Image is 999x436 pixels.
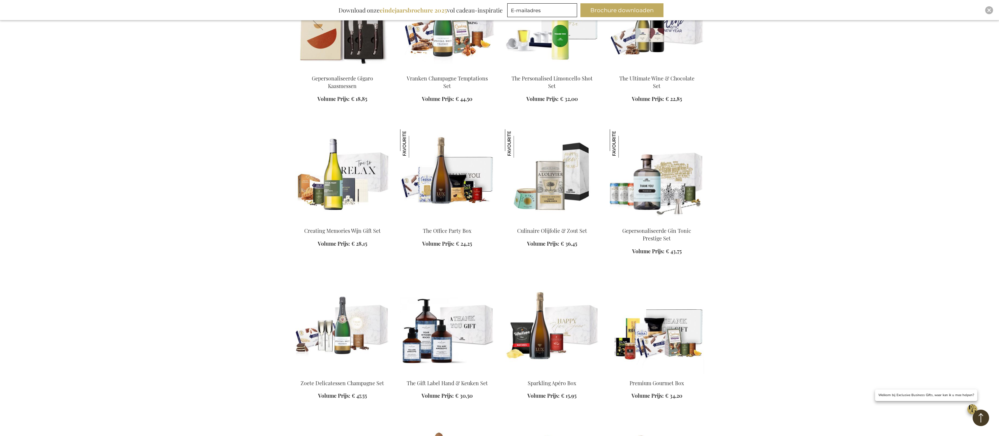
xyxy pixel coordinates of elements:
[561,392,576,399] span: € 15,95
[456,240,472,247] span: € 24,25
[507,3,577,17] input: E-mailadres
[665,95,682,102] span: € 22,85
[505,219,599,225] a: Olive & Salt Culinary Set Culinaire Olijfolie & Zout Set
[422,240,455,247] span: Volume Prijs:
[400,67,494,73] a: Vranken Champagne Temptations Set Vranken Champagne Temptations Set
[351,95,367,102] span: € 18,85
[295,219,390,225] a: Personalised White Wine
[318,392,367,400] a: Volume Prijs: € 47,55
[407,75,488,89] a: Vranken Champagne Temptations Set
[665,392,682,399] span: € 34,20
[400,371,494,378] a: The Gift Label Hand & Kitchen Set
[580,3,663,17] button: Brochure downloaden
[622,227,691,242] a: Gepersonaliseerde Gin Tonic Prestige Set
[400,282,494,374] img: The Gift Label Hand & Kitchen Set
[610,371,704,378] a: Premium Gourmet Box
[407,380,488,387] a: The Gift Label Hand & Keuken Set
[336,3,506,17] div: Download onze vol cadeau-inspiratie
[632,95,682,103] a: Volume Prijs: € 22,85
[352,392,367,399] span: € 47,55
[422,95,472,103] a: Volume Prijs: € 44,50
[505,67,599,73] a: The Personalised Limoncello Shot Set The Personalised Limoncello Shot Set
[318,392,350,399] span: Volume Prijs:
[380,6,447,14] b: eindejaarsbrochure 2025
[295,129,390,222] img: Personalised White Wine
[527,392,576,400] a: Volume Prijs: € 15,95
[619,75,694,89] a: The Ultimate Wine & Chocolate Set
[527,392,560,399] span: Volume Prijs:
[610,282,704,374] img: Premium Gourmet Box
[527,240,577,248] a: Volume Prijs: € 36,45
[301,380,384,387] a: Zoete Delicatessen Champagne Set
[295,67,390,73] a: Personalised Gigaro Cheese Knives
[505,129,599,222] img: Olive & Salt Culinary Set
[632,392,682,400] a: Volume Prijs: € 34,20
[505,282,599,374] img: Sparkling Apero Box
[455,392,473,399] span: € 30,50
[630,380,684,387] a: Premium Gourmet Box
[610,129,638,158] img: Gepersonaliseerde Gin Tonic Prestige Set
[985,6,993,14] div: Close
[505,371,599,378] a: Sparkling Apero Box
[517,227,587,234] a: Culinaire Olijfolie & Zout Set
[632,95,664,102] span: Volume Prijs:
[400,129,428,158] img: The Office Party Box
[528,380,576,387] a: Sparkling Apéro Box
[318,240,367,248] a: Volume Prijs: € 28,15
[312,75,373,89] a: Gepersonaliseerde Gigaro Kaasmessen
[527,240,559,247] span: Volume Prijs:
[610,219,704,225] a: Personalised Gin Tonic Prestige Set Gepersonaliseerde Gin Tonic Prestige Set
[423,227,471,234] a: The Office Party Box
[507,3,579,19] form: marketing offers and promotions
[422,392,473,400] a: Volume Prijs: € 30,50
[400,219,494,225] a: The Office Party Box The Office Party Box
[526,95,559,102] span: Volume Prijs:
[632,248,682,255] a: Volume Prijs: € 43,75
[666,248,682,255] span: € 43,75
[422,95,454,102] span: Volume Prijs:
[304,227,381,234] a: Creating Memories Wijn Gift Set
[422,392,454,399] span: Volume Prijs:
[560,95,578,102] span: € 32,00
[295,282,390,374] img: Sweet Delights Champagne Set
[610,67,704,73] a: Beer Apéro Gift Box The Ultimate Wine & Chocolate Set
[526,95,578,103] a: Volume Prijs: € 32,00
[987,8,991,12] img: Close
[561,240,577,247] span: € 36,45
[455,95,472,102] span: € 44,50
[505,129,533,158] img: Culinaire Olijfolie & Zout Set
[422,240,472,248] a: Volume Prijs: € 24,25
[632,248,664,255] span: Volume Prijs:
[632,392,664,399] span: Volume Prijs:
[317,95,367,103] a: Volume Prijs: € 18,85
[295,371,390,378] a: Sweet Delights Champagne Set
[351,240,367,247] span: € 28,15
[318,240,350,247] span: Volume Prijs:
[400,129,494,222] img: The Office Party Box
[610,129,704,222] img: Personalised Gin Tonic Prestige Set
[512,75,593,89] a: The Personalised Limoncello Shot Set
[317,95,350,102] span: Volume Prijs:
